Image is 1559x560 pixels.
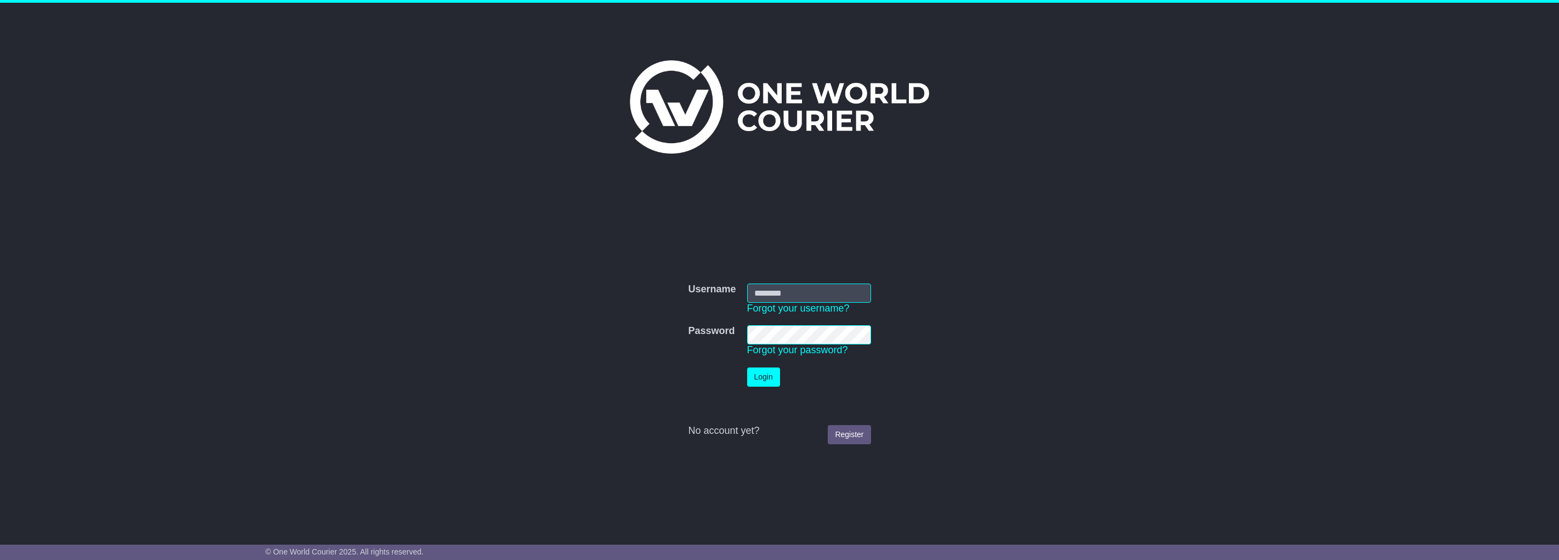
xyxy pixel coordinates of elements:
[747,344,848,355] a: Forgot your password?
[747,367,780,387] button: Login
[688,284,736,296] label: Username
[265,547,424,556] span: © One World Courier 2025. All rights reserved.
[747,303,850,314] a: Forgot your username?
[630,60,929,154] img: One World
[688,425,870,437] div: No account yet?
[688,325,735,337] label: Password
[828,425,870,444] a: Register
